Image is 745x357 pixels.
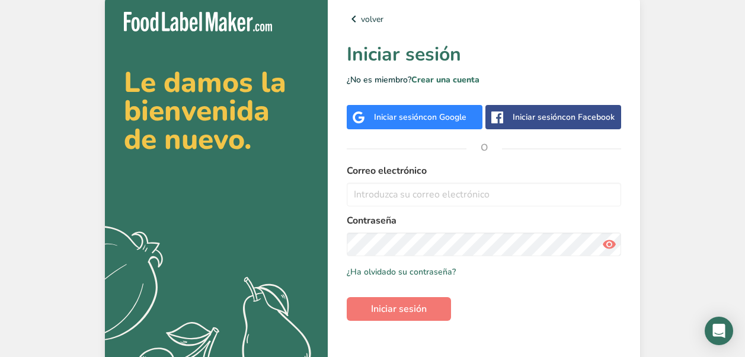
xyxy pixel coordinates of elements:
[513,111,615,123] div: Iniciar sesión
[347,266,456,278] a: ¿Ha olvidado su contraseña?
[124,68,309,154] h2: Le damos la bienvenida de nuevo.
[347,213,621,228] label: Contraseña
[347,74,621,86] p: ¿No es miembro?
[466,130,502,165] span: O
[347,164,621,178] label: Correo electrónico
[347,12,621,26] a: volver
[423,111,466,123] span: con Google
[374,111,466,123] div: Iniciar sesión
[411,74,479,85] a: Crear una cuenta
[705,317,733,345] div: Open Intercom Messenger
[371,302,427,316] span: Iniciar sesión
[124,12,272,31] img: Food Label Maker
[347,297,451,321] button: Iniciar sesión
[347,40,621,69] h1: Iniciar sesión
[562,111,615,123] span: con Facebook
[347,183,621,206] input: Introduzca su correo electrónico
